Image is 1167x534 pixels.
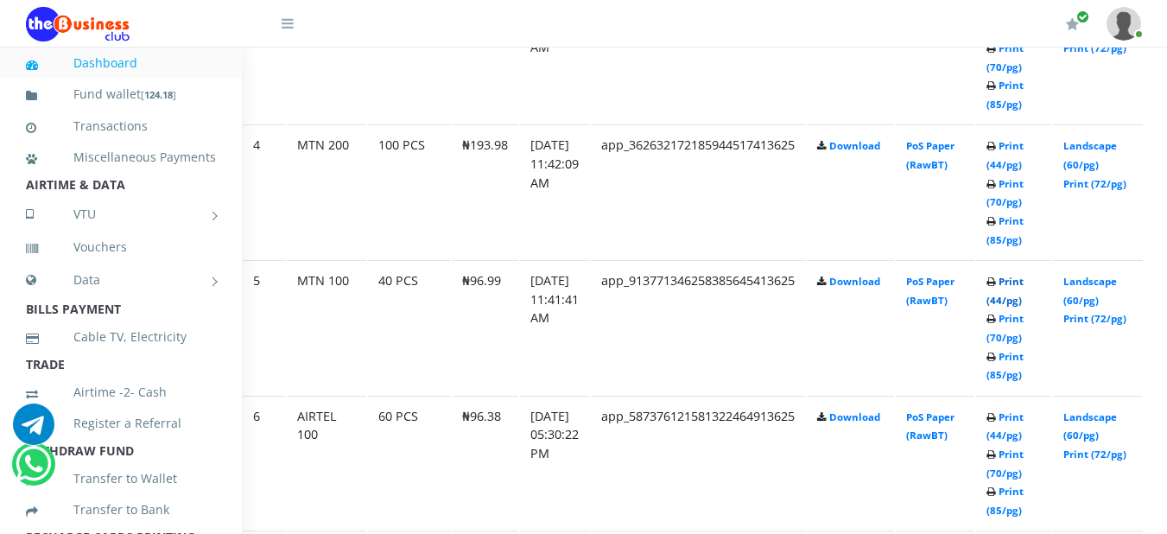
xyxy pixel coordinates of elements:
[1063,312,1126,325] a: Print (72/pg)
[26,490,216,530] a: Transfer to Bank
[591,124,805,258] td: app_362632172185944517413625
[986,41,1024,73] a: Print (70/pg)
[26,74,216,115] a: Fund wallet[124.18]
[368,396,450,530] td: 60 PCS
[986,312,1024,344] a: Print (70/pg)
[986,214,1024,246] a: Print (85/pg)
[452,260,518,394] td: ₦96.99
[829,410,880,423] a: Download
[368,124,450,258] td: 100 PCS
[368,260,450,394] td: 40 PCS
[986,485,1024,517] a: Print (85/pg)
[26,106,216,146] a: Transactions
[1107,7,1141,41] img: User
[1063,448,1126,461] a: Print (72/pg)
[26,7,130,41] img: Logo
[1066,17,1079,31] i: Renew/Upgrade Subscription
[26,258,216,302] a: Data
[906,139,955,171] a: PoS Paper (RawBT)
[26,317,216,357] a: Cable TV, Electricity
[1063,275,1117,307] a: Landscape (60/pg)
[520,260,589,394] td: [DATE] 11:41:41 AM
[144,88,173,101] b: 124.18
[452,396,518,530] td: ₦96.38
[16,456,51,485] a: Chat for support
[986,275,1024,307] a: Print (44/pg)
[1063,139,1117,171] a: Landscape (60/pg)
[26,193,216,236] a: VTU
[1063,410,1117,442] a: Landscape (60/pg)
[26,137,216,177] a: Miscellaneous Payments
[1063,177,1126,190] a: Print (72/pg)
[26,372,216,412] a: Airtime -2- Cash
[906,275,955,307] a: PoS Paper (RawBT)
[520,124,589,258] td: [DATE] 11:42:09 AM
[287,260,366,394] td: MTN 100
[829,275,880,288] a: Download
[452,124,518,258] td: ₦193.98
[26,43,216,83] a: Dashboard
[287,396,366,530] td: AIRTEL 100
[26,227,216,267] a: Vouchers
[243,124,285,258] td: 4
[13,416,54,445] a: Chat for support
[591,260,805,394] td: app_913771346258385645413625
[986,79,1024,111] a: Print (85/pg)
[986,448,1024,480] a: Print (70/pg)
[986,139,1024,171] a: Print (44/pg)
[1076,10,1089,23] span: Renew/Upgrade Subscription
[26,459,216,499] a: Transfer to Wallet
[26,404,216,443] a: Register a Referral
[829,139,880,152] a: Download
[986,350,1024,382] a: Print (85/pg)
[906,410,955,442] a: PoS Paper (RawBT)
[141,88,176,101] small: [ ]
[287,124,366,258] td: MTN 200
[243,396,285,530] td: 6
[986,410,1024,442] a: Print (44/pg)
[520,396,589,530] td: [DATE] 05:30:22 PM
[243,260,285,394] td: 5
[986,177,1024,209] a: Print (70/pg)
[591,396,805,530] td: app_587376121581322464913625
